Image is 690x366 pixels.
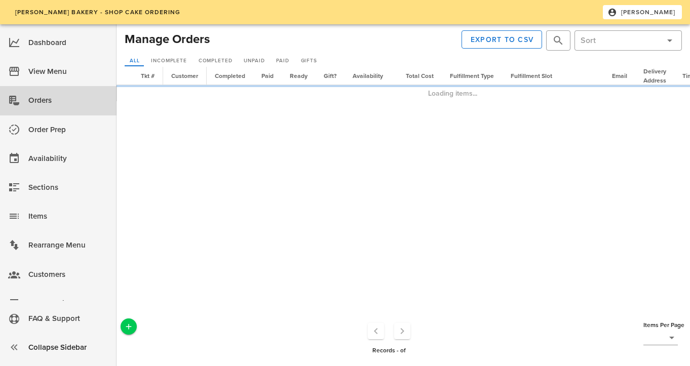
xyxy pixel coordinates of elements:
[121,318,137,335] button: Add a New Record
[28,121,108,138] div: Order Prep
[28,63,108,80] div: View Menu
[344,67,391,85] th: Availability
[198,58,233,64] span: Completed
[28,266,108,283] div: Customers
[581,32,660,49] input: Sort
[609,8,676,17] span: [PERSON_NAME]
[604,67,635,85] th: Email
[296,56,322,66] a: Gifts
[139,320,639,342] nav: Pagination Navigation
[406,72,434,79] span: Total Cost
[503,67,604,85] th: Fulfillment Slot
[28,208,108,225] div: Items
[643,68,666,84] span: Delivery Address
[612,72,627,79] span: Email
[261,72,274,79] span: Paid
[511,72,552,79] span: Fulfillment Slot
[141,72,155,79] span: Tkt #
[137,344,641,357] div: Records - of
[194,56,237,66] a: Completed
[28,150,108,167] div: Availability
[129,58,140,64] span: All
[603,5,682,19] button: [PERSON_NAME]
[462,30,543,49] button: Export to CSV
[14,9,180,16] span: [PERSON_NAME] Bakery - Shop Cake Ordering
[215,72,245,79] span: Completed
[253,67,282,85] th: Paid
[290,72,308,79] span: Ready
[324,72,336,79] span: Gift?
[150,58,187,64] span: Incomplete
[133,67,163,85] th: Tkt #
[146,56,191,66] a: Incomplete
[28,295,108,312] div: Shop Settings
[282,67,316,85] th: Ready
[272,56,294,66] a: Paid
[635,67,674,85] th: Delivery Address
[28,34,108,51] div: Dashboard
[8,5,187,19] a: [PERSON_NAME] Bakery - Shop Cake Ordering
[207,67,253,85] th: Completed
[125,56,144,66] a: All
[28,339,108,356] div: Collapse Sidebar
[643,321,684,329] span: Items Per Page
[552,34,564,47] button: prepend icon
[450,72,494,79] span: Fulfillment Type
[171,72,198,79] span: Customer
[276,58,289,64] span: Paid
[391,67,442,85] th: Total Cost
[239,56,270,66] a: Unpaid
[353,72,383,79] span: Availability
[442,67,503,85] th: Fulfillment Type
[300,58,317,64] span: Gifts
[28,310,108,327] div: FAQ & Support
[163,67,207,85] th: Customer
[28,92,108,109] div: Orders
[28,237,108,254] div: Rearrange Menu
[470,35,534,44] span: Export to CSV
[546,30,570,51] div: Hit Enter to search
[243,58,264,64] span: Unpaid
[125,30,210,49] h2: Manage Orders
[316,67,344,85] th: Gift?
[28,179,108,196] div: Sections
